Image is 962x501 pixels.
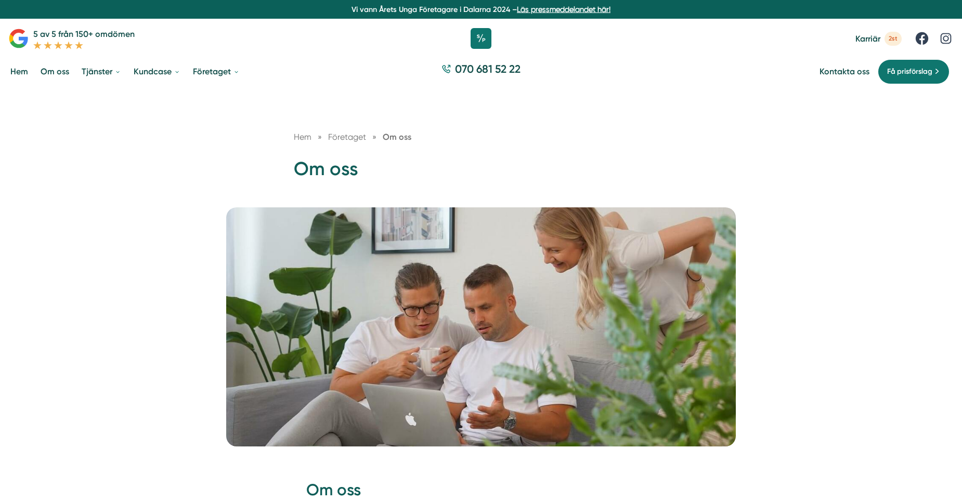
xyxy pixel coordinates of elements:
a: Företaget [191,58,242,85]
a: 070 681 52 22 [437,61,525,82]
nav: Breadcrumb [294,130,668,143]
span: Karriär [855,34,880,44]
span: » [318,130,322,143]
a: Om oss [38,58,71,85]
span: 2st [885,32,902,46]
span: Företaget [328,132,366,142]
a: Läs pressmeddelandet här! [517,5,610,14]
img: Smartproduktion, [226,207,736,446]
a: Företaget [328,132,368,142]
a: Kundcase [132,58,183,85]
a: Hem [8,58,30,85]
a: Kontakta oss [820,67,869,76]
p: Vi vann Årets Unga Företagare i Dalarna 2024 – [4,4,958,15]
span: » [372,130,376,143]
a: Om oss [383,132,411,142]
a: Få prisförslag [878,59,950,84]
h1: Om oss [294,156,668,190]
a: Hem [294,132,311,142]
a: Tjänster [80,58,123,85]
span: Få prisförslag [887,66,932,77]
span: 070 681 52 22 [455,61,521,76]
p: 5 av 5 från 150+ omdömen [33,28,135,41]
a: Karriär 2st [855,32,902,46]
